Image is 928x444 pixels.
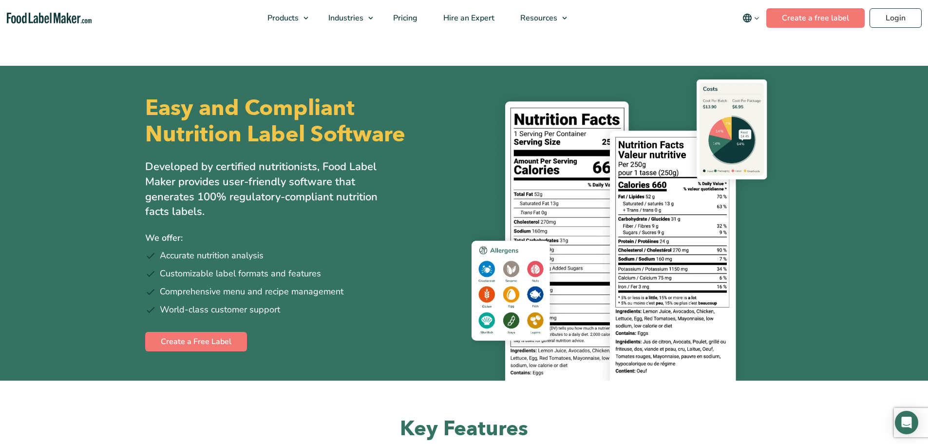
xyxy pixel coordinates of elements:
[325,13,364,23] span: Industries
[160,285,343,298] span: Comprehensive menu and recipe management
[390,13,418,23] span: Pricing
[145,416,783,443] h2: Key Features
[895,411,918,434] div: Open Intercom Messenger
[517,13,558,23] span: Resources
[145,159,398,219] p: Developed by certified nutritionists, Food Label Maker provides user-friendly software that gener...
[145,332,247,351] a: Create a Free Label
[265,13,300,23] span: Products
[160,267,321,280] span: Customizable label formats and features
[145,95,456,148] h1: Easy and Compliant Nutrition Label Software
[160,249,264,262] span: Accurate nutrition analysis
[870,8,922,28] a: Login
[766,8,865,28] a: Create a free label
[440,13,495,23] span: Hire an Expert
[160,303,280,316] span: World-class customer support
[145,231,457,245] p: We offer:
